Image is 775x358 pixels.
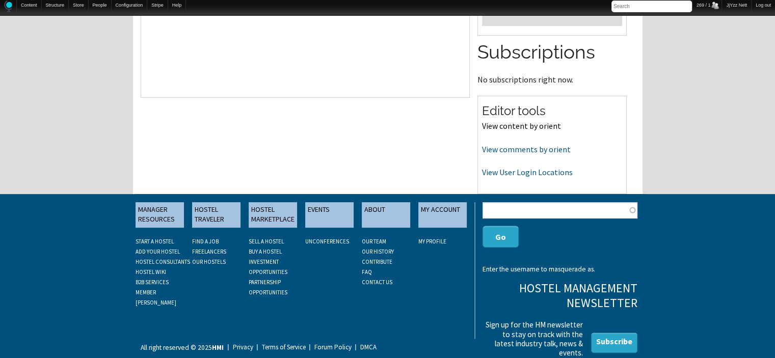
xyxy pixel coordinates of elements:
button: Go [483,226,519,247]
section: No subscriptions right now. [477,39,627,83]
h2: Editor tools [482,102,622,120]
a: My Profile [418,238,446,245]
h3: Hostel Management Newsletter [483,281,637,311]
a: OUR HOSTELS [192,258,226,265]
a: CONTACT US [362,279,392,286]
a: View comments by orient [482,144,571,154]
a: FREELANCERS [192,248,226,255]
p: Sign up for the HM newsletter to stay on track with the latest industry talk, news & events. [483,320,583,357]
p: All right reserved © 2025 [141,342,224,353]
a: MY ACCOUNT [418,202,467,228]
div: Enter the username to masquerade as. [483,266,637,273]
a: Forum Policy [307,345,352,350]
a: MANAGER RESOURCES [136,202,184,228]
h2: Subscriptions [477,39,627,66]
a: HOSTEL CONSULTANTS [136,258,190,265]
a: FIND A JOB [192,238,219,245]
a: DMCA [353,345,377,350]
a: Terms of Service [255,345,306,350]
input: Search [611,1,692,12]
a: ABOUT [362,202,410,228]
a: OUR HISTORY [362,248,394,255]
a: Subscribe [591,333,637,353]
a: B2B SERVICES [136,279,169,286]
a: PARTNERSHIP OPPORTUNITIES [249,279,287,296]
img: Home [4,1,12,12]
a: OUR TEAM [362,238,386,245]
a: Privacy [226,345,253,350]
a: View User Login Locations [482,167,573,177]
a: INVESTMENT OPPORTUNITIES [249,258,287,276]
strong: HMI [212,343,224,352]
a: ADD YOUR HOSTEL [136,248,180,255]
a: MEMBER [PERSON_NAME] [136,289,176,306]
a: BUY A HOSTEL [249,248,282,255]
a: START A HOSTEL [136,238,174,245]
a: EVENTS [305,202,354,228]
a: FAQ [362,268,372,276]
a: HOSTEL MARKETPLACE [249,202,297,228]
a: SELL A HOSTEL [249,238,284,245]
a: HOSTEL WIKI [136,268,166,276]
a: HOSTEL TRAVELER [192,202,240,228]
a: UNCONFERENCES [305,238,349,245]
a: CONTRIBUTE [362,258,392,265]
a: View content by orient [482,121,561,131]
